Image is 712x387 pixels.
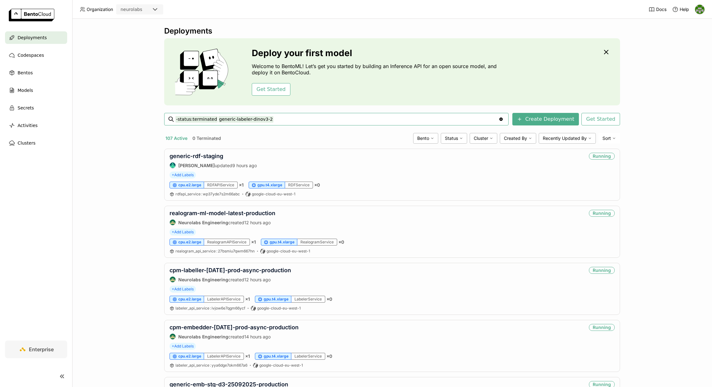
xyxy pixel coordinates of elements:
strong: Neurolabs Engineering [178,220,228,225]
span: × 1 [251,239,256,245]
span: labeler_api_service ivjow6e7qgm66ycf [175,306,245,310]
div: LabelerService [291,296,325,303]
span: × 0 [314,182,320,188]
button: 0 Terminated [191,134,222,142]
div: RDFAPIService [204,182,238,188]
div: Running [589,210,615,217]
span: Docs [656,7,666,12]
div: LabelerService [291,353,325,360]
span: gpu.t4.xlarge [257,183,282,188]
span: : [210,306,211,310]
button: Get Started [581,113,620,125]
span: : [210,363,211,368]
span: Activities [18,122,38,129]
a: labeler_api_service:yya6dge7okm667a6 [175,363,247,368]
div: Help [672,6,689,13]
span: 9 hours ago [232,163,257,168]
span: Created By [504,135,527,141]
span: google-cloud-eu-west-1 [252,192,295,197]
div: RealogramAPIService [204,239,250,246]
span: cpu.e2.large [178,240,201,245]
span: labeler_api_service yya6dge7okm667a6 [175,363,247,368]
a: generic-rdf-staging [170,153,223,159]
span: google-cloud-eu-west-1 [257,306,301,311]
span: google-cloud-eu-west-1 [267,249,310,254]
div: updated [170,162,257,168]
span: × 0 [326,353,332,359]
span: × 1 [245,353,250,359]
a: cpm-embedder-[DATE]-prod-async-production [170,324,299,331]
a: Bentos [5,66,67,79]
button: Create Deployment [512,113,579,125]
div: Recently Updated By [539,133,596,144]
span: Organization [87,7,113,12]
div: created [170,219,275,225]
div: Deployments [164,26,620,36]
span: Recently Updated By [543,135,587,141]
span: +Add Labels [170,172,196,178]
div: Running [589,267,615,274]
a: Enterprise [5,341,67,358]
div: Running [589,153,615,160]
span: : [201,192,202,196]
a: rdfapi_service:wp37yde7s2m66abc [175,192,240,197]
span: +Add Labels [170,343,196,350]
button: 107 Active [164,134,189,142]
span: Enterprise [29,346,54,353]
svg: Clear value [499,117,504,122]
img: logo [9,9,54,21]
button: Get Started [252,83,290,96]
span: realogram_api_service 27bsmiu7qwm667hn [175,249,255,253]
span: × 0 [338,239,344,245]
img: Neurolabs Engineering [170,277,175,282]
img: Toby Thomas [695,5,704,14]
span: rdfapi_service wp37yde7s2m66abc [175,192,240,196]
span: × 1 [239,182,244,188]
h3: Deploy your first model [252,48,500,58]
div: Status [441,133,467,144]
a: Secrets [5,102,67,114]
span: +Add Labels [170,286,196,293]
span: Secrets [18,104,34,112]
a: Codespaces [5,49,67,61]
span: Sort [602,135,611,141]
span: gpu.t4.xlarge [264,354,289,359]
strong: [PERSON_NAME] [178,163,215,168]
div: neurolabs [121,6,142,13]
span: × 0 [326,296,332,302]
div: LabelerAPIService [204,353,244,360]
span: Bentos [18,69,33,77]
span: Deployments [18,34,47,41]
span: google-cloud-eu-west-1 [259,363,303,368]
span: Status [445,135,458,141]
span: cpu.e2.large [178,183,201,188]
span: +Add Labels [170,229,196,236]
strong: Neurolabs Engineering [178,277,228,282]
span: Cluster [474,135,488,141]
div: Bento [413,133,438,144]
div: Created By [500,133,536,144]
div: created [170,276,291,283]
a: labeler_api_service:ivjow6e7qgm66ycf [175,306,245,311]
div: Cluster [470,133,497,144]
a: Clusters [5,137,67,149]
div: RDFService [285,182,313,188]
div: Sort [598,133,620,144]
strong: Neurolabs Engineering [178,334,228,339]
img: cover onboarding [169,48,237,95]
span: 12 hours ago [244,220,271,225]
span: gpu.t4.xlarge [270,240,294,245]
span: 12 hours ago [244,277,271,282]
a: Deployments [5,31,67,44]
span: × 1 [245,296,250,302]
span: : [216,249,217,253]
div: LabelerAPIService [204,296,244,303]
img: Calin Cojocaru [170,162,175,168]
div: created [170,333,299,340]
span: cpu.e2.large [178,297,201,302]
img: Neurolabs Engineering [170,220,175,225]
div: RealogramService [297,239,337,246]
p: Welcome to BentoML! Let’s get you started by building an Inference API for an open source model, ... [252,63,500,76]
div: Running [589,324,615,331]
